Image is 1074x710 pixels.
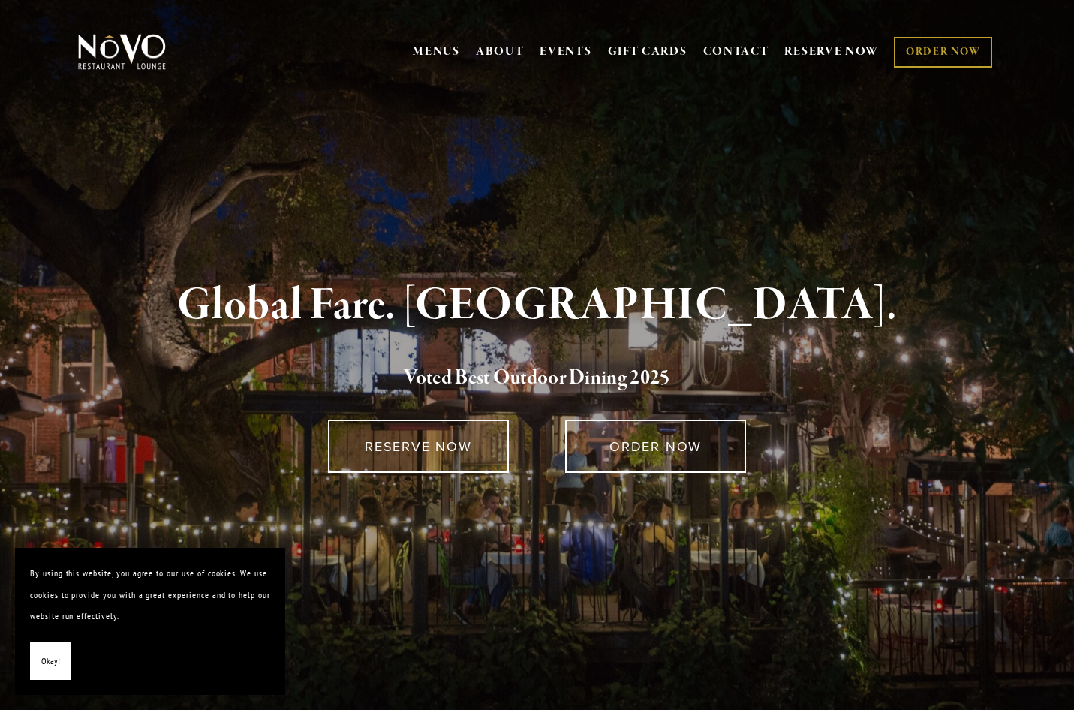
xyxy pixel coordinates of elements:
[404,365,660,393] a: Voted Best Outdoor Dining 202
[894,37,992,68] a: ORDER NOW
[15,548,285,695] section: Cookie banner
[30,563,270,627] p: By using this website, you agree to our use of cookies. We use cookies to provide you with a grea...
[540,44,591,59] a: EVENTS
[413,44,460,59] a: MENUS
[41,651,60,672] span: Okay!
[608,38,687,66] a: GIFT CARDS
[103,363,971,394] h2: 5
[565,420,746,473] a: ORDER NOW
[476,44,525,59] a: ABOUT
[784,38,879,66] a: RESERVE NOW
[328,420,509,473] a: RESERVE NOW
[75,33,169,71] img: Novo Restaurant &amp; Lounge
[703,38,769,66] a: CONTACT
[177,277,897,334] strong: Global Fare. [GEOGRAPHIC_DATA].
[30,642,71,681] button: Okay!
